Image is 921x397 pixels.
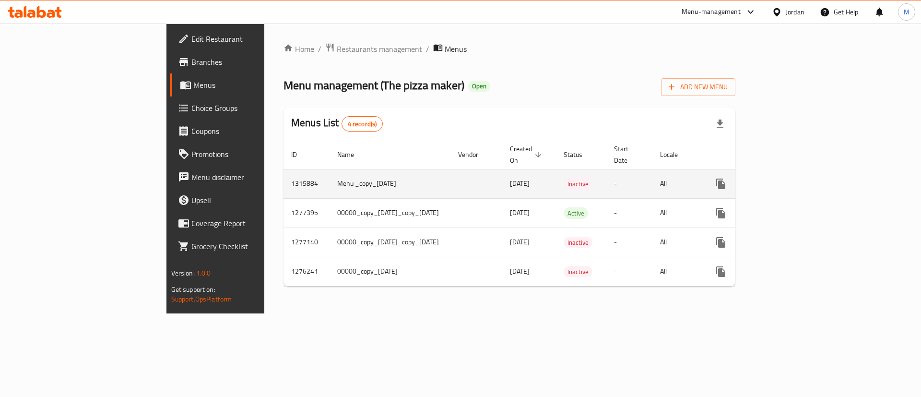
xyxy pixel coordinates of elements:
[606,169,652,198] td: -
[337,43,422,55] span: Restaurants management
[564,149,595,160] span: Status
[170,73,320,96] a: Menus
[510,206,530,219] span: [DATE]
[170,50,320,73] a: Branches
[170,27,320,50] a: Edit Restaurant
[283,140,809,287] table: enhanced table
[170,235,320,258] a: Grocery Checklist
[510,265,530,277] span: [DATE]
[191,33,313,45] span: Edit Restaurant
[614,143,641,166] span: Start Date
[191,171,313,183] span: Menu disclaimer
[732,231,756,254] button: Change Status
[669,81,728,93] span: Add New Menu
[682,6,741,18] div: Menu-management
[709,231,732,254] button: more
[606,198,652,228] td: -
[426,43,429,55] li: /
[564,208,588,219] span: Active
[564,237,592,248] span: Inactive
[510,177,530,190] span: [DATE]
[170,96,320,120] a: Choice Groups
[458,149,491,160] span: Vendor
[652,169,702,198] td: All
[564,266,592,277] span: Inactive
[660,149,690,160] span: Locale
[732,260,756,283] button: Change Status
[606,257,652,286] td: -
[330,257,450,286] td: 00000_copy_[DATE]
[709,202,732,225] button: more
[661,78,735,96] button: Add New Menu
[171,293,232,305] a: Support.OpsPlatform
[342,120,383,129] span: 4 record(s)
[564,179,592,190] span: Inactive
[445,43,467,55] span: Menus
[283,74,464,96] span: Menu management ( The pizza maker )
[325,43,422,55] a: Restaurants management
[291,116,383,132] h2: Menus List
[191,102,313,114] span: Choice Groups
[337,149,366,160] span: Name
[171,267,195,279] span: Version:
[330,169,450,198] td: Menu _copy_[DATE]
[193,79,313,91] span: Menus
[510,143,544,166] span: Created On
[708,112,732,135] div: Export file
[468,82,490,90] span: Open
[652,198,702,228] td: All
[291,149,309,160] span: ID
[564,237,592,248] div: Inactive
[170,212,320,235] a: Coverage Report
[342,116,383,132] div: Total records count
[170,166,320,189] a: Menu disclaimer
[564,207,588,219] div: Active
[191,241,313,252] span: Grocery Checklist
[709,172,732,195] button: more
[191,125,313,137] span: Coupons
[330,198,450,228] td: 00000_copy_[DATE]_copy_[DATE]
[191,217,313,229] span: Coverage Report
[191,148,313,160] span: Promotions
[170,189,320,212] a: Upsell
[786,7,804,17] div: Jordan
[652,257,702,286] td: All
[191,194,313,206] span: Upsell
[170,120,320,143] a: Coupons
[191,56,313,68] span: Branches
[709,260,732,283] button: more
[732,202,756,225] button: Change Status
[510,236,530,248] span: [DATE]
[283,43,735,55] nav: breadcrumb
[904,7,909,17] span: M
[468,81,490,92] div: Open
[170,143,320,166] a: Promotions
[171,283,215,296] span: Get support on:
[330,228,450,257] td: 00000_copy_[DATE]_copy_[DATE]
[196,267,211,279] span: 1.0.0
[606,228,652,257] td: -
[702,140,809,169] th: Actions
[652,228,702,257] td: All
